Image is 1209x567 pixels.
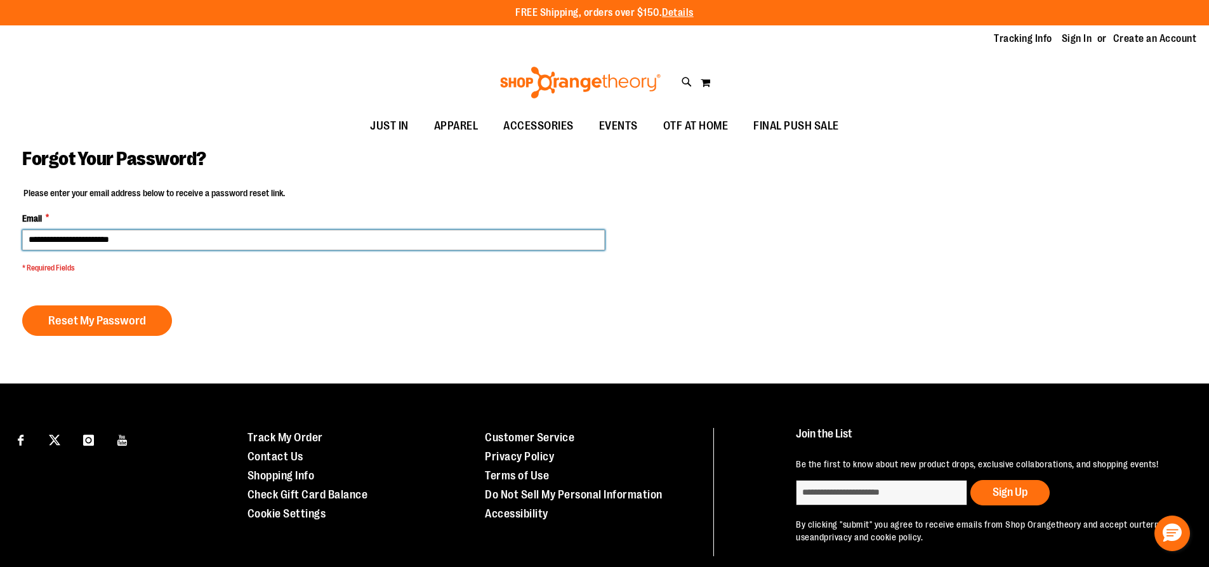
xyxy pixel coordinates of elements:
[485,431,574,444] a: Customer Service
[994,32,1052,46] a: Tracking Info
[1154,516,1190,551] button: Hello, have a question? Let’s chat.
[248,431,323,444] a: Track My Order
[796,428,1180,451] h4: Join the List
[485,507,548,520] a: Accessibility
[753,112,839,140] span: FINAL PUSH SALE
[77,428,100,450] a: Visit our Instagram page
[248,507,326,520] a: Cookie Settings
[112,428,134,450] a: Visit our Youtube page
[599,112,638,140] span: EVENTS
[248,488,368,501] a: Check Gift Card Balance
[248,469,315,482] a: Shopping Info
[796,519,1176,542] a: terms of use
[22,263,605,274] span: * Required Fields
[993,486,1027,498] span: Sign Up
[796,480,967,505] input: enter email
[503,112,574,140] span: ACCESSORIES
[796,458,1180,470] p: Be the first to know about new product drops, exclusive collaborations, and shopping events!
[357,112,421,141] a: JUST IN
[824,532,923,542] a: privacy and cookie policy.
[22,212,42,225] span: Email
[22,148,206,170] span: Forgot Your Password?
[44,428,66,450] a: Visit our X page
[10,428,32,450] a: Visit our Facebook page
[498,67,663,98] img: Shop Orangetheory
[485,488,663,501] a: Do Not Sell My Personal Information
[741,112,852,141] a: FINAL PUSH SALE
[662,7,694,18] a: Details
[434,112,479,140] span: APPAREL
[248,450,303,463] a: Contact Us
[22,187,286,199] legend: Please enter your email address below to receive a password reset link.
[22,305,172,336] button: Reset My Password
[485,469,549,482] a: Terms of Use
[1113,32,1197,46] a: Create an Account
[491,112,586,141] a: ACCESSORIES
[586,112,651,141] a: EVENTS
[970,480,1050,505] button: Sign Up
[796,518,1180,544] p: By clicking "submit" you agree to receive emails from Shop Orangetheory and accept our and
[651,112,741,141] a: OTF AT HOME
[370,112,409,140] span: JUST IN
[663,112,729,140] span: OTF AT HOME
[515,6,694,20] p: FREE Shipping, orders over $150.
[48,314,146,328] span: Reset My Password
[1062,32,1092,46] a: Sign In
[421,112,491,141] a: APPAREL
[49,434,60,446] img: Twitter
[485,450,554,463] a: Privacy Policy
